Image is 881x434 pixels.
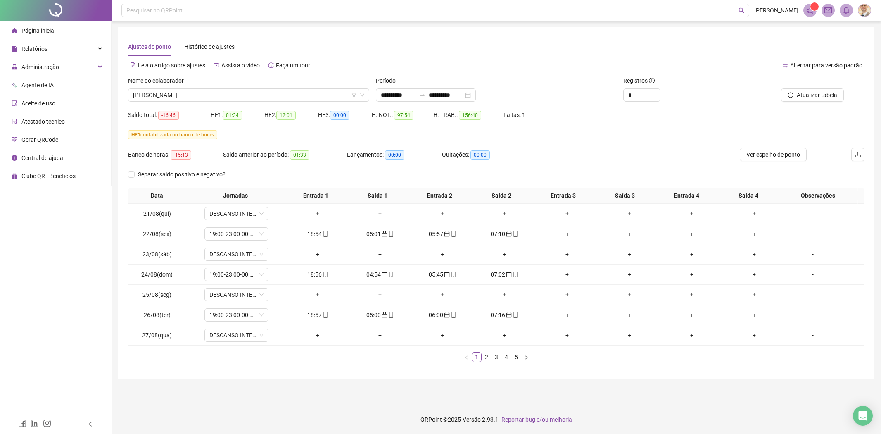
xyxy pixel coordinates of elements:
span: info-circle [649,78,655,83]
a: 3 [492,353,501,362]
th: Entrada 3 [532,188,594,204]
div: HE 2: [264,110,318,120]
div: - [788,250,837,259]
span: HE 1 [131,132,140,138]
span: contabilizada no banco de horas [128,130,217,139]
th: Entrada 1 [285,188,347,204]
div: + [352,250,408,259]
span: 27/08(qua) [142,332,172,339]
div: + [664,250,720,259]
span: -15:13 [171,150,191,160]
span: mobile [387,312,394,318]
span: mobile [450,272,456,277]
div: + [477,331,532,340]
span: Versão [463,416,481,423]
span: mobile [387,231,394,237]
div: 07:02 [477,270,532,279]
span: 156:40 [459,111,481,120]
button: Ver espelho de ponto [740,148,807,161]
span: Agente de IA [21,82,54,88]
div: + [539,209,595,218]
span: calendar [381,272,387,277]
span: facebook [18,419,26,427]
span: youtube [214,62,219,68]
div: + [664,310,720,320]
span: 22/08(sex) [143,231,171,237]
div: Ajustes de ponto [128,42,171,51]
span: Atualizar tabela [797,91,837,100]
span: down [259,312,264,317]
div: + [290,331,346,340]
div: 04:54 [352,270,408,279]
span: down [259,292,264,297]
span: lock [12,64,17,70]
span: linkedin [31,419,39,427]
div: + [539,331,595,340]
th: Data [128,188,185,204]
span: qrcode [12,137,17,143]
div: + [601,229,657,238]
div: + [726,229,782,238]
li: 3 [492,352,501,362]
span: down [259,333,264,338]
th: Saída 4 [717,188,779,204]
button: Atualizar tabela [781,88,844,102]
div: HE 3: [318,110,372,120]
div: Lançamentos: [347,150,442,160]
label: Período [376,76,401,85]
div: 05:45 [415,270,470,279]
div: + [290,290,346,299]
span: 01:33 [290,150,309,160]
span: audit [12,100,17,106]
span: down [259,272,264,277]
span: down [259,211,264,216]
span: Central de ajuda [21,155,63,161]
span: 12:01 [276,111,296,120]
div: + [726,209,782,218]
span: Assista o vídeo [221,62,260,69]
span: mobile [512,272,518,277]
span: 00:00 [330,111,349,120]
span: swap-right [419,92,425,98]
div: - [788,290,837,299]
span: 25/08(seg) [142,291,171,298]
span: Página inicial [21,27,55,34]
li: 5 [511,352,521,362]
span: 23/08(sáb) [142,251,172,258]
span: down [259,252,264,257]
div: + [539,229,595,238]
div: - [788,331,837,340]
div: 18:57 [290,310,346,320]
th: Entrada 2 [408,188,470,204]
li: Página anterior [462,352,472,362]
div: + [601,270,657,279]
div: + [664,209,720,218]
span: 00:00 [385,150,404,160]
div: + [726,250,782,259]
span: notification [806,7,814,14]
span: calendar [443,312,450,318]
div: 05:01 [352,229,408,238]
img: 87201 [858,4,871,17]
span: Faça um tour [276,62,310,69]
span: [PERSON_NAME] [754,6,798,15]
span: mobile [322,272,328,277]
div: + [726,270,782,279]
div: - [788,270,837,279]
div: + [601,209,657,218]
span: Registros [623,76,655,85]
li: 2 [482,352,492,362]
span: info-circle [12,155,17,161]
div: 06:00 [415,310,470,320]
span: home [12,28,17,33]
span: filter [351,93,356,98]
span: down [259,231,264,236]
div: H. NOT.: [372,110,433,120]
span: mobile [512,231,518,237]
div: + [539,270,595,279]
span: 19:00-23:00-00:00-07:00 [209,309,264,321]
th: Jornadas [185,188,285,204]
div: + [539,310,595,320]
div: + [601,290,657,299]
span: bell [843,7,850,14]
